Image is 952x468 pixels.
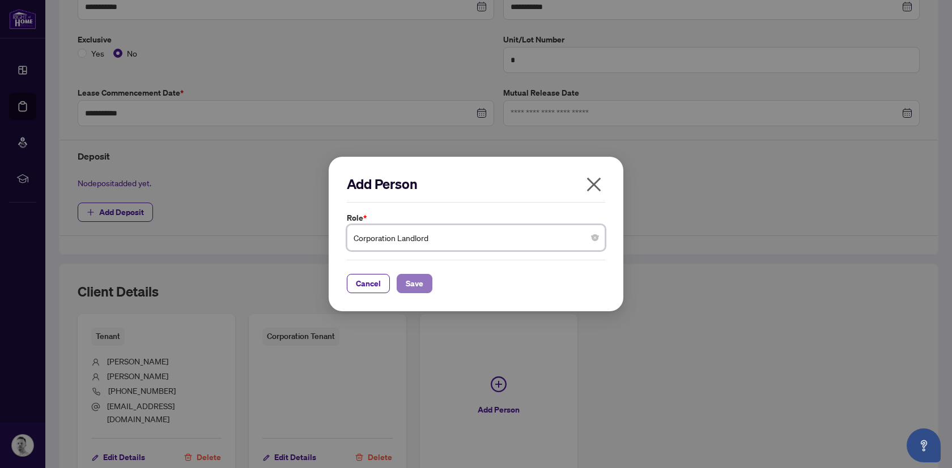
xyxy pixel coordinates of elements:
span: Save [406,274,423,293]
label: Role [347,212,605,224]
h2: Add Person [347,175,605,193]
span: Corporation Landlord [354,227,598,248]
button: Cancel [347,274,390,293]
button: Open asap [907,428,941,462]
span: close-circle [592,234,598,241]
span: Cancel [356,274,381,293]
span: close [585,175,603,194]
button: Save [397,274,432,293]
